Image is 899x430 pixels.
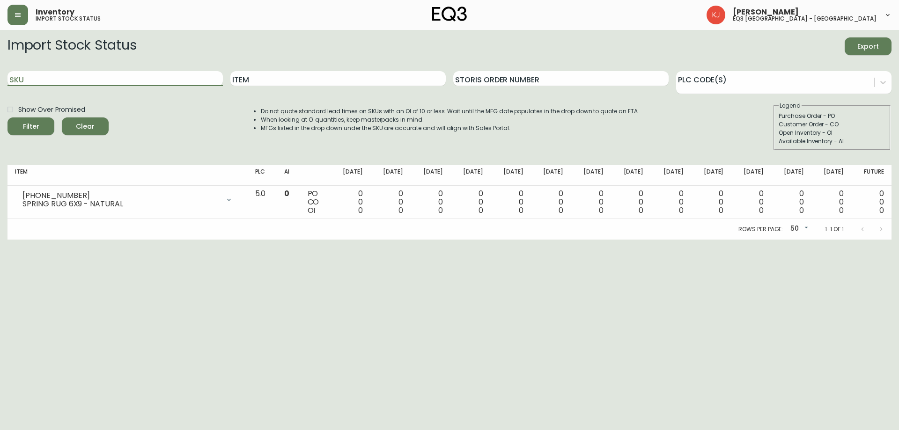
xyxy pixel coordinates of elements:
[845,37,892,55] button: Export
[611,165,651,186] th: [DATE]
[779,112,885,120] div: Purchase Order - PO
[378,189,403,215] div: 0 0
[738,225,783,233] p: Rows per page:
[779,137,885,146] div: Available Inventory - AI
[308,205,316,216] span: OI
[819,189,844,215] div: 0 0
[787,221,810,237] div: 50
[284,188,289,199] span: 0
[531,165,571,186] th: [DATE]
[261,107,639,116] li: Do not quote standard lead times on SKUs with an OI of 10 or less. Wait until the MFG date popula...
[651,165,691,186] th: [DATE]
[248,186,277,219] td: 5.0
[261,124,639,132] li: MFGs listed in the drop down under the SKU are accurate and will align with Sales Portal.
[15,189,240,210] div: [PHONE_NUMBER]SPRING RUG 6X9 - NATURAL
[248,165,277,186] th: PLC
[358,205,363,216] span: 0
[779,120,885,129] div: Customer Order - CO
[799,205,804,216] span: 0
[538,189,564,215] div: 0 0
[411,165,451,186] th: [DATE]
[62,117,109,135] button: Clear
[22,191,220,200] div: [PHONE_NUMBER]
[370,165,411,186] th: [DATE]
[36,16,101,22] h5: import stock status
[36,8,74,16] span: Inventory
[851,165,892,186] th: Future
[479,205,483,216] span: 0
[22,200,220,208] div: SPRING RUG 6X9 - NATURAL
[7,37,136,55] h2: Import Stock Status
[811,165,852,186] th: [DATE]
[879,205,884,216] span: 0
[7,117,54,135] button: Filter
[438,205,443,216] span: 0
[639,205,643,216] span: 0
[839,205,844,216] span: 0
[308,189,323,215] div: PO CO
[277,165,300,186] th: AI
[619,189,644,215] div: 0 0
[825,225,844,233] p: 1-1 of 1
[578,189,604,215] div: 0 0
[69,121,101,132] span: Clear
[571,165,611,186] th: [DATE]
[450,165,491,186] th: [DATE]
[738,189,764,215] div: 0 0
[458,189,483,215] div: 0 0
[331,165,371,186] th: [DATE]
[719,205,723,216] span: 0
[23,121,39,132] div: Filter
[733,8,799,16] span: [PERSON_NAME]
[658,189,684,215] div: 0 0
[679,205,684,216] span: 0
[771,165,811,186] th: [DATE]
[599,205,604,216] span: 0
[261,116,639,124] li: When looking at OI quantities, keep masterpacks in mind.
[338,189,363,215] div: 0 0
[398,205,403,216] span: 0
[491,165,531,186] th: [DATE]
[699,189,724,215] div: 0 0
[18,105,85,115] span: Show Over Promised
[559,205,563,216] span: 0
[779,102,802,110] legend: Legend
[432,7,467,22] img: logo
[733,16,877,22] h5: eq3 [GEOGRAPHIC_DATA] - [GEOGRAPHIC_DATA]
[731,165,771,186] th: [DATE]
[759,205,764,216] span: 0
[498,189,523,215] div: 0 0
[859,189,884,215] div: 0 0
[418,189,443,215] div: 0 0
[852,41,884,52] span: Export
[779,189,804,215] div: 0 0
[707,6,725,24] img: 24a625d34e264d2520941288c4a55f8e
[691,165,731,186] th: [DATE]
[7,165,248,186] th: Item
[519,205,523,216] span: 0
[779,129,885,137] div: Open Inventory - OI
